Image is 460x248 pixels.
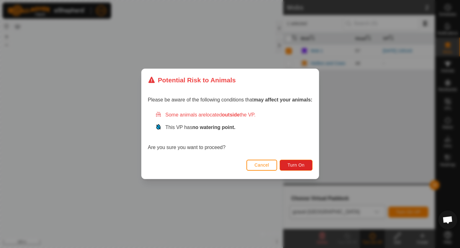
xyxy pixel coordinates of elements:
[254,163,269,168] span: Cancel
[287,163,304,168] span: Turn On
[192,125,235,130] strong: no watering point.
[148,97,313,103] span: Please be aware of the following conditions that
[246,160,277,171] button: Cancel
[280,160,312,171] button: Turn On
[155,111,313,119] div: Some animals are
[438,210,457,229] div: Open chat
[148,75,236,85] div: Potential Risk to Animals
[254,97,313,103] strong: may affect your animals:
[165,125,235,130] span: This VP has
[148,111,313,152] div: Are you sure you want to proceed?
[222,112,240,118] strong: outside
[206,112,256,118] span: located the VP.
